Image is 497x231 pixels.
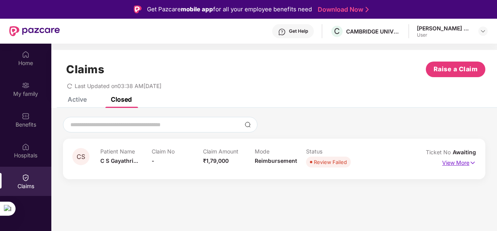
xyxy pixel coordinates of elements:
[318,5,366,14] a: Download Now
[469,159,476,167] img: svg+xml;base64,PHN2ZyB4bWxucz0iaHR0cDovL3d3dy53My5vcmcvMjAwMC9zdmciIHdpZHRoPSIxNyIgaGVpZ2h0PSIxNy...
[111,95,132,103] div: Closed
[453,149,476,155] span: Awaiting
[417,25,471,32] div: [PERSON_NAME] C S
[22,112,30,120] img: svg+xml;base64,PHN2ZyBpZD0iQmVuZWZpdHMiIHhtbG5zPSJodHRwOi8vd3d3LnczLm9yZy8yMDAwL3N2ZyIgd2lkdGg9Ij...
[434,64,478,74] span: Raise a Claim
[22,81,30,89] img: svg+xml;base64,PHN2ZyB3aWR0aD0iMjAiIGhlaWdodD0iMjAiIHZpZXdCb3g9IjAgMCAyMCAyMCIgZmlsbD0ibm9uZSIgeG...
[278,28,286,36] img: svg+xml;base64,PHN2ZyBpZD0iSGVscC0zMngzMiIgeG1sbnM9Imh0dHA6Ly93d3cudzMub3JnLzIwMDAvc3ZnIiB3aWR0aD...
[100,157,138,164] span: C S Gayathri...
[75,83,161,89] span: Last Updated on 03:38 AM[DATE]
[417,32,471,38] div: User
[255,148,306,155] p: Mode
[426,149,453,155] span: Ticket No
[22,174,30,182] img: svg+xml;base64,PHN2ZyBpZD0iQ2xhaW0iIHhtbG5zPSJodHRwOi8vd3d3LnczLm9yZy8yMDAwL3N2ZyIgd2lkdGg9IjIwIi...
[203,148,254,155] p: Claim Amount
[255,157,297,164] span: Reimbursement
[66,63,104,76] h1: Claims
[181,5,213,13] strong: mobile app
[426,62,485,77] button: Raise a Claim
[22,51,30,58] img: svg+xml;base64,PHN2ZyBpZD0iSG9tZSIgeG1sbnM9Imh0dHA6Ly93d3cudzMub3JnLzIwMDAvc3ZnIiB3aWR0aD0iMjAiIG...
[9,26,60,36] img: New Pazcare Logo
[245,122,251,128] img: svg+xml;base64,PHN2ZyBpZD0iU2VhcmNoLTMyeDMyIiB4bWxucz0iaHR0cDovL3d3dy53My5vcmcvMjAwMC9zdmciIHdpZH...
[203,157,229,164] span: ₹1,79,000
[289,28,308,34] div: Get Help
[366,5,369,14] img: Stroke
[334,26,340,36] span: C
[152,148,203,155] p: Claim No
[77,153,85,160] span: CS
[134,5,142,13] img: Logo
[442,157,476,167] p: View More
[22,143,30,151] img: svg+xml;base64,PHN2ZyBpZD0iSG9zcGl0YWxzIiB4bWxucz0iaHR0cDovL3d3dy53My5vcmcvMjAwMC9zdmciIHdpZHRoPS...
[100,148,152,155] p: Patient Name
[68,95,87,103] div: Active
[147,5,312,14] div: Get Pazcare for all your employee benefits need
[346,28,401,35] div: CAMBRIDGE UNIVERSITY PRESS & ASSESSMENT INDIA PRIVATE LIMITED
[480,28,486,34] img: svg+xml;base64,PHN2ZyBpZD0iRHJvcGRvd24tMzJ4MzIiIHhtbG5zPSJodHRwOi8vd3d3LnczLm9yZy8yMDAwL3N2ZyIgd2...
[314,158,347,166] div: Review Failed
[152,157,154,164] span: -
[67,83,72,89] span: redo
[306,148,357,155] p: Status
